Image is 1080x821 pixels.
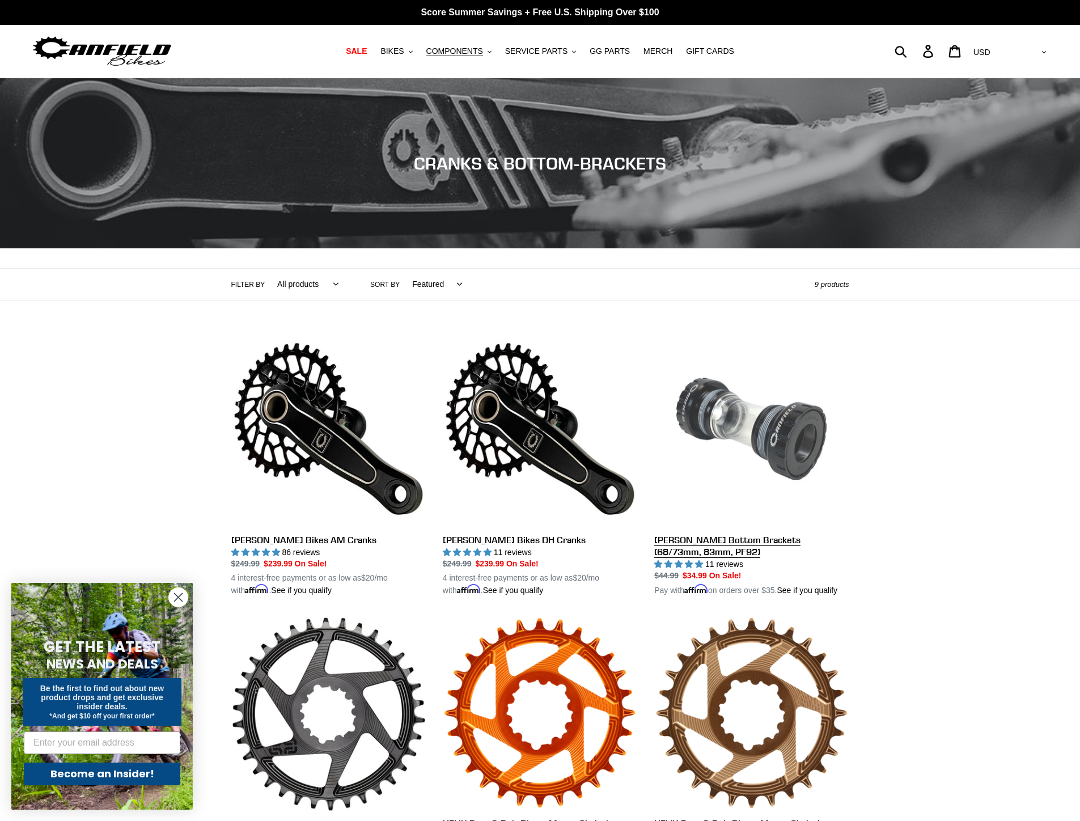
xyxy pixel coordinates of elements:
[590,46,630,56] span: GG PARTS
[426,46,483,56] span: COMPONENTS
[40,684,164,711] span: Be the first to find out about new product drops and get exclusive insider deals.
[638,44,678,59] a: MERCH
[414,153,666,173] span: CRANKS & BOTTOM-BRACKETS
[380,46,404,56] span: BIKES
[815,280,849,289] span: 9 products
[370,280,400,290] label: Sort by
[49,712,154,720] span: *And get $10 off your first order*
[44,637,160,657] span: GET THE LATEST
[499,44,582,59] button: SERVICE PARTS
[46,655,158,673] span: NEWS AND DEALS
[505,46,567,56] span: SERVICE PARTS
[231,280,265,290] label: Filter by
[346,46,367,56] span: SALE
[375,44,418,59] button: BIKES
[901,39,930,64] input: Search
[24,731,180,754] input: Enter your email address
[421,44,497,59] button: COMPONENTS
[24,763,180,785] button: Become an Insider!
[168,587,188,607] button: Close dialog
[680,44,740,59] a: GIFT CARDS
[686,46,734,56] span: GIFT CARDS
[31,33,173,69] img: Canfield Bikes
[340,44,372,59] a: SALE
[584,44,636,59] a: GG PARTS
[643,46,672,56] span: MERCH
